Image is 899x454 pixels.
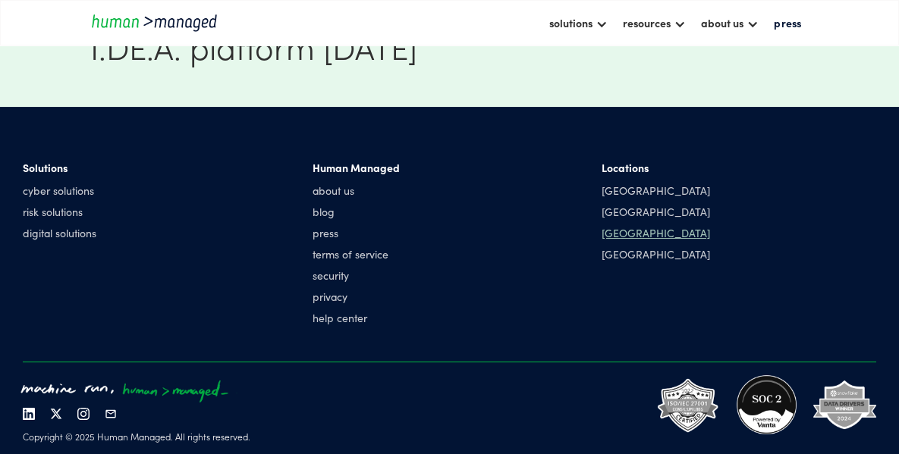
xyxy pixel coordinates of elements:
[14,374,238,408] img: machine run, human managed
[23,160,96,175] div: Solutions
[23,225,96,240] a: digital solutions
[23,183,96,198] a: cyber solutions
[602,160,710,175] div: Locations
[602,246,710,261] div: [GEOGRAPHIC_DATA]
[701,14,743,32] div: about us
[542,10,615,36] div: solutions
[615,10,693,36] div: resources
[693,10,766,36] div: about us
[313,310,400,325] a: help center
[549,14,593,32] div: solutions
[313,268,400,283] a: security
[313,246,400,261] a: terms of service
[766,10,809,36] a: press
[602,225,710,240] div: [GEOGRAPHIC_DATA]
[23,204,96,219] a: risk solutions
[313,289,400,304] a: privacy
[602,183,710,198] div: [GEOGRAPHIC_DATA]
[90,12,227,33] a: home
[623,14,671,32] div: resources
[602,204,710,219] div: [GEOGRAPHIC_DATA]
[23,431,250,443] div: Copyright © 2025 Human Managed. All rights reserved.
[313,183,400,198] a: about us
[313,160,400,175] div: Human Managed
[313,225,400,240] a: press
[313,204,400,219] a: blog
